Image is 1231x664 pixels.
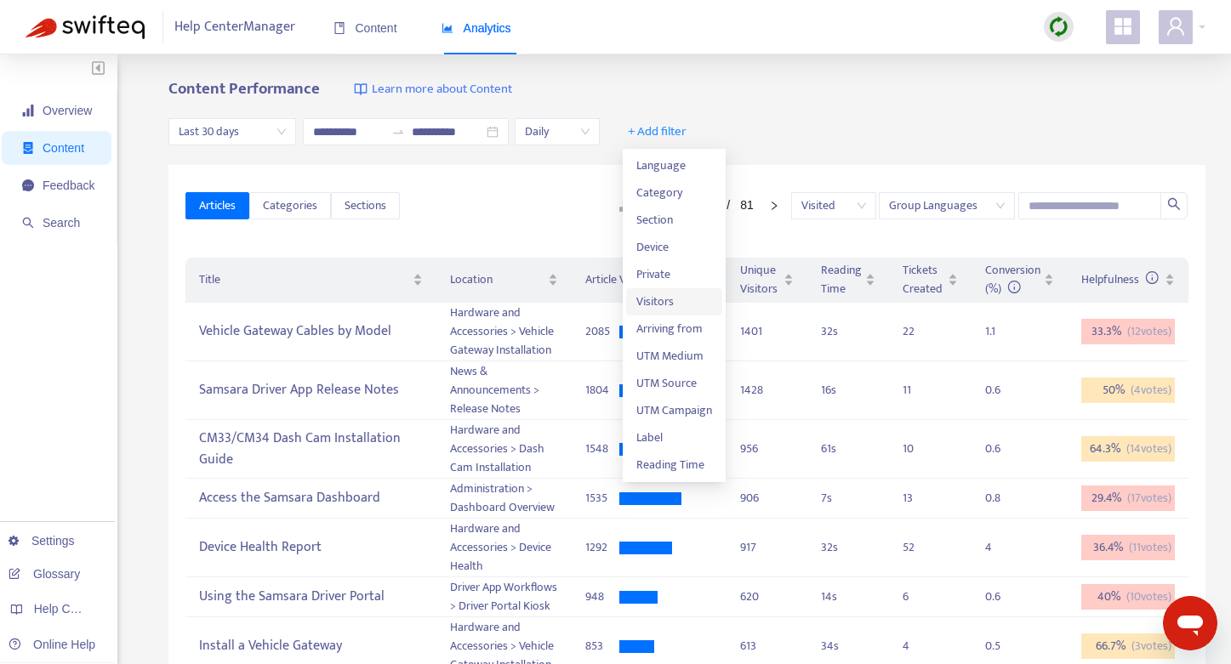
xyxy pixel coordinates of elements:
th: Article Views [572,258,727,303]
span: Analytics [442,21,511,35]
div: Install a Vehicle Gateway [199,633,422,661]
div: 11 [903,381,937,400]
td: Hardware and Accessories > Device Health [436,519,572,577]
span: Content [43,141,84,155]
div: 1292 [585,538,619,557]
div: 64.3 % [1081,436,1175,462]
div: 32 s [821,538,875,557]
span: Helpfulness [1081,270,1159,289]
span: Help Centers [34,602,104,616]
div: 0.5 [985,637,1019,655]
div: 1535 [585,489,619,508]
span: search [1167,197,1181,211]
b: Content Performance [168,76,320,102]
div: Device Health Report [199,534,422,562]
div: 13 [903,489,937,508]
span: Reading Time [636,456,712,474]
span: Device [636,238,712,257]
span: right [769,201,779,211]
div: Using the Samsara Driver Portal [199,583,422,611]
span: Content [333,21,397,35]
img: image-link [354,82,368,96]
div: 1401 [740,322,794,341]
div: 4 [985,538,1019,557]
th: Reading Time [807,258,889,303]
span: Label [636,428,712,447]
span: Feedback [43,179,94,192]
a: Settings [9,534,75,548]
div: 16 s [821,381,875,400]
div: 22 [903,322,937,341]
span: Help Center Manager [174,11,295,43]
div: 1548 [585,440,619,458]
span: ( 17 votes) [1127,489,1171,508]
button: right [761,196,788,216]
span: container [22,142,34,154]
div: 0.8 [985,489,1019,508]
span: Visited [801,193,866,218]
iframe: Button to launch messaging window [1163,596,1217,650]
span: swap-right [391,125,405,139]
div: 61 s [821,440,875,458]
div: Samsara Driver App Release Notes [199,377,422,405]
div: 0.6 [985,587,1019,606]
div: 50 % [1081,377,1175,403]
div: 10 [903,440,937,458]
span: Tickets Created [903,261,944,298]
span: ( 10 votes) [1126,587,1171,606]
a: Learn more about Content [354,80,512,99]
div: 906 [740,489,794,508]
span: Last 30 days [179,119,286,145]
div: 613 [740,637,794,655]
span: Location [450,270,544,289]
th: Location [436,258,572,303]
div: 66.7 % [1081,633,1175,659]
span: Overview [43,104,92,117]
td: Administration > Dashboard Overview [436,479,572,519]
span: appstore [1113,16,1133,37]
span: Arriving from [636,320,712,338]
div: 1428 [740,381,794,400]
span: ( 11 votes) [1129,538,1171,557]
span: UTM Source [636,374,712,393]
span: user [1165,16,1186,37]
span: Language [636,156,712,175]
div: 33.3 % [1081,319,1175,344]
span: / [727,198,730,212]
span: ( 4 votes) [1131,381,1171,400]
a: Online Help [9,638,95,651]
div: 32 s [821,322,875,341]
div: 917 [740,538,794,557]
span: signal [22,105,34,116]
span: Title [199,270,408,289]
button: + Add filter [615,118,699,145]
div: 52 [903,538,937,557]
span: Learn more about Content [372,80,512,99]
span: ( 3 votes) [1131,637,1171,655]
span: Search [43,216,80,230]
span: Unique Visitors [740,261,780,298]
div: 40 % [1081,584,1175,610]
span: book [333,22,345,34]
li: Next Page [761,196,788,216]
span: ( 14 votes) [1126,440,1171,458]
span: UTM Medium [636,347,712,366]
div: 7 s [821,489,875,508]
div: 948 [585,587,619,606]
li: 1/81 [687,196,753,216]
span: to [391,125,405,139]
th: Title [185,258,436,303]
td: Hardware and Accessories > Dash Cam Installation [436,420,572,479]
img: sync.dc5367851b00ba804db3.png [1048,16,1069,37]
a: Glossary [9,567,80,581]
td: Hardware and Accessories > Vehicle Gateway Installation [436,303,572,361]
span: Articles [199,196,236,215]
span: Category [636,184,712,202]
span: UTM Campaign [636,401,712,420]
span: Conversion (%) [985,260,1040,298]
span: Categories [263,196,317,215]
button: Sections [331,192,400,219]
span: Group Languages [889,193,1005,218]
div: 853 [585,637,619,655]
div: 2085 [585,322,619,341]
